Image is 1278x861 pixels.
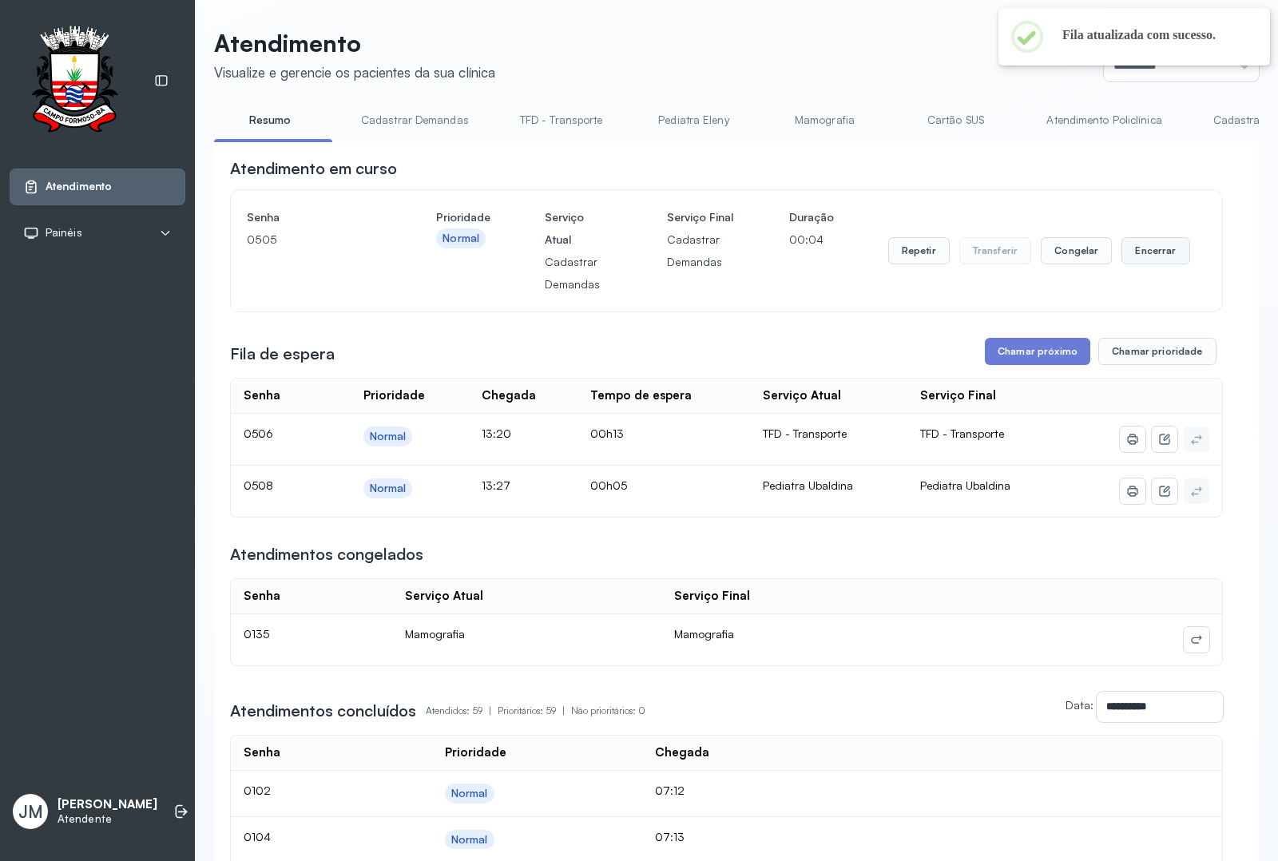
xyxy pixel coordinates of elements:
[244,627,269,641] span: 0135
[763,388,841,403] div: Serviço Atual
[1062,27,1244,43] h2: Fila atualizada com sucesso.
[789,228,834,251] p: 00:04
[443,232,479,245] div: Normal
[920,388,996,403] div: Serviço Final
[405,589,483,604] div: Serviço Atual
[230,543,423,565] h3: Atendimentos congelados
[1098,338,1216,365] button: Chamar prioridade
[768,107,880,133] a: Mamografia
[571,700,645,722] p: Não prioritários: 0
[789,206,834,228] h4: Duração
[899,107,1011,133] a: Cartão SUS
[482,478,510,492] span: 13:27
[214,107,326,133] a: Resumo
[451,833,488,847] div: Normal
[674,627,734,641] span: Mamografia
[426,700,498,722] p: Atendidos: 59
[214,64,495,81] div: Visualize e gerencie os pacientes da sua clínica
[667,206,735,228] h4: Serviço Final
[482,388,536,403] div: Chegada
[445,745,506,760] div: Prioridade
[655,784,685,797] span: 07:12
[498,700,571,722] p: Prioritários: 59
[58,797,157,812] p: [PERSON_NAME]
[244,427,273,440] span: 0506
[230,157,397,180] h3: Atendimento em curso
[1030,107,1177,133] a: Atendimento Policlínica
[985,338,1090,365] button: Chamar próximo
[244,478,273,492] span: 0508
[674,589,750,604] div: Serviço Final
[763,427,895,441] div: TFD - Transporte
[46,180,112,193] span: Atendimento
[345,107,485,133] a: Cadastrar Demandas
[590,478,627,492] span: 00h05
[482,427,511,440] span: 13:20
[244,830,271,843] span: 0104
[370,482,407,495] div: Normal
[763,478,895,493] div: Pediatra Ubaldina
[545,251,613,296] p: Cadastrar Demandas
[58,812,157,826] p: Atendente
[655,830,685,843] span: 07:13
[1041,237,1112,264] button: Congelar
[247,228,382,251] p: 0505
[230,343,335,365] h3: Fila de espera
[959,237,1032,264] button: Transferir
[244,784,271,797] span: 0102
[214,29,495,58] p: Atendimento
[363,388,425,403] div: Prioridade
[230,700,416,722] h3: Atendimentos concluídos
[1121,237,1189,264] button: Encerrar
[888,237,950,264] button: Repetir
[590,427,624,440] span: 00h13
[405,627,649,641] div: Mamografia
[562,704,565,716] span: |
[504,107,619,133] a: TFD - Transporte
[370,430,407,443] div: Normal
[23,179,172,195] a: Atendimento
[247,206,382,228] h4: Senha
[489,704,491,716] span: |
[244,388,280,403] div: Senha
[667,228,735,273] p: Cadastrar Demandas
[436,206,490,228] h4: Prioridade
[244,589,280,604] div: Senha
[451,787,488,800] div: Normal
[46,226,82,240] span: Painéis
[637,107,749,133] a: Pediatra Eleny
[920,478,1010,492] span: Pediatra Ubaldina
[655,745,709,760] div: Chegada
[545,206,613,251] h4: Serviço Atual
[590,388,692,403] div: Tempo de espera
[1066,698,1093,712] label: Data:
[17,26,132,137] img: Logotipo do estabelecimento
[920,427,1004,440] span: TFD - Transporte
[244,745,280,760] div: Senha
